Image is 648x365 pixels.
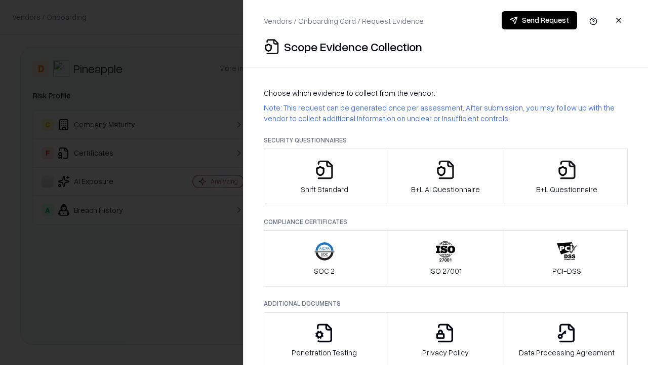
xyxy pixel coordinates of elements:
p: Additional Documents [264,299,628,308]
p: Privacy Policy [422,347,469,358]
p: Compliance Certificates [264,217,628,226]
p: B+L Questionnaire [536,184,597,195]
button: PCI-DSS [506,230,628,287]
button: Shift Standard [264,149,385,205]
p: Data Processing Agreement [519,347,615,358]
button: SOC 2 [264,230,385,287]
p: Choose which evidence to collect from the vendor: [264,88,628,98]
p: SOC 2 [314,266,335,276]
p: Vendors / Onboarding Card / Request Evidence [264,16,424,26]
p: Security Questionnaires [264,136,628,144]
button: ISO 27001 [385,230,507,287]
p: Penetration Testing [292,347,357,358]
p: ISO 27001 [429,266,462,276]
button: B+L Questionnaire [506,149,628,205]
button: B+L AI Questionnaire [385,149,507,205]
p: Shift Standard [301,184,348,195]
p: B+L AI Questionnaire [411,184,480,195]
p: Scope Evidence Collection [284,39,422,55]
p: Note: This request can be generated once per assessment. After submission, you may follow up with... [264,102,628,124]
p: PCI-DSS [552,266,581,276]
button: Send Request [502,11,577,29]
